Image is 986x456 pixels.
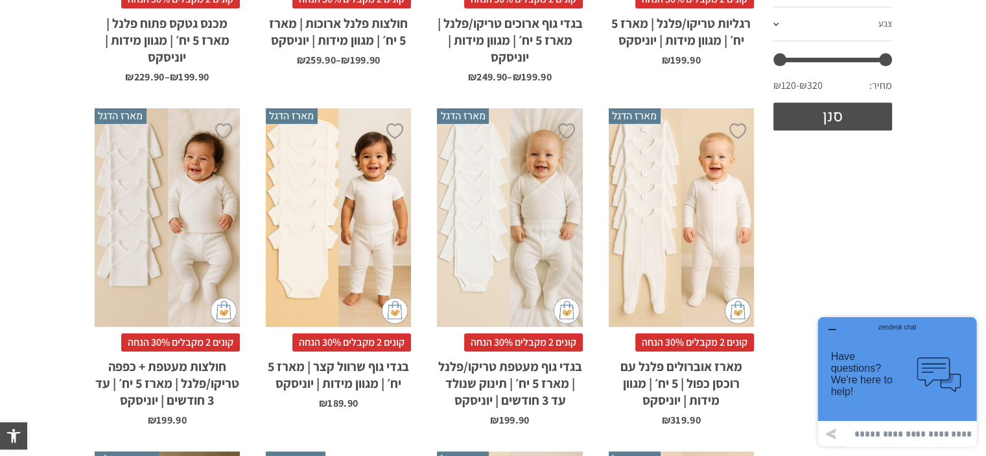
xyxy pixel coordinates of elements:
h2: בגדי גוף שרוול קצר | מארז 5 יח׳ | מגוון מידות | יוניסקס [266,352,411,392]
bdi: 259.90 [297,53,336,67]
span: ₪ [341,53,349,67]
bdi: 199.90 [662,53,701,67]
span: ₪120 [773,78,799,93]
span: קונים 2 מקבלים 30% הנחה [121,333,240,352]
span: מארז הדגל [95,108,147,124]
a: מארז הדגל בגדי גוף שרוול קצר | מארז 5 יח׳ | מגוון מידות | יוניסקס קונים 2 מקבלים 30% הנחהבגדי גוף... [266,108,411,409]
a: מארז הדגל בגדי גוף מעטפת טריקו/פלנל | מארז 5 יח׳ | תינוק שנולד עד 3 חודשים | יוניסקס קונים 2 מקבל... [437,108,582,426]
span: ₪ [490,413,499,427]
span: קונים 2 מקבלים 30% הנחה [292,333,411,352]
span: – [165,72,170,82]
span: ₪ [125,70,134,84]
span: – [336,55,341,66]
bdi: 249.90 [468,70,507,84]
bdi: 199.90 [341,53,380,67]
bdi: 199.90 [490,413,529,427]
span: ₪ [319,396,327,410]
bdi: 229.90 [125,70,164,84]
span: מארז הדגל [266,108,318,124]
img: cat-mini-atc.png [554,298,580,324]
span: קונים 2 מקבלים 30% הנחה [635,333,754,352]
span: ₪ [513,70,521,84]
img: cat-mini-atc.png [382,298,408,324]
bdi: 199.90 [513,70,552,84]
bdi: 189.90 [319,396,358,410]
h2: בגדי גוף מעטפת טריקו/פלנל | מארז 5 יח׳ | תינוק שנולד עד 3 חודשים | יוניסקס [437,352,582,409]
span: קונים 2 מקבלים 30% הנחה [464,333,583,352]
span: ₪ [148,413,156,427]
bdi: 319.90 [662,413,701,427]
button: סנן [773,102,892,130]
span: ₪ [468,70,476,84]
div: מחיר: — [773,75,892,102]
span: ₪ [297,53,305,67]
h2: מארז אוברולים פלנל עם רוכסן כפול | 5 יח׳ | מגוון מידות | יוניסקס [609,352,754,409]
h2: חולצות מעטפת + כפפה טריקו/פלנל | מארז 5 יח׳ | עד 3 חודשים | יוניסקס [95,352,240,409]
img: cat-mini-atc.png [725,298,751,324]
span: מארז הדגל [609,108,661,124]
bdi: 199.90 [170,70,209,84]
h2: רגליות טריקו/פלנל | מארז 5 יח׳ | מגוון מידות | יוניסקס [609,8,754,49]
span: – [507,72,512,82]
h2: חולצות פלנל ארוכות | מארז 5 יח׳ | מגוון מידות | יוניסקס [266,8,411,49]
span: ₪ [662,53,670,67]
bdi: 199.90 [148,413,187,427]
a: צבע [773,8,892,42]
span: ₪ [170,70,178,84]
span: מארז הדגל [437,108,489,124]
h2: בגדי גוף ארוכים טריקו/פלנל | מארז 5 יח׳ | מגוון מידות | יוניסקס [437,8,582,66]
h2: מכנס גטקס פתוח פלנל | מארז 5 יח׳ | מגוון מידות | יוניסקס [95,8,240,66]
iframe: פותח יישומון שאפשר לשוחח בו בצ'אט עם אחד הנציגים שלנו [813,312,981,451]
a: מארז הדגל מארז אוברולים פלנל עם רוכסן כפול | 5 יח׳ | מגוון מידות | יוניסקס קונים 2 מקבלים 30% הנח... [609,108,754,426]
a: מארז הדגל חולצות מעטפת + כפפה טריקו/פלנל | מארז 5 יח׳ | עד 3 חודשים | יוניסקס קונים 2 מקבלים 30% ... [95,108,240,426]
span: ₪320 [799,78,823,93]
span: ₪ [662,413,670,427]
img: cat-mini-atc.png [211,298,237,324]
